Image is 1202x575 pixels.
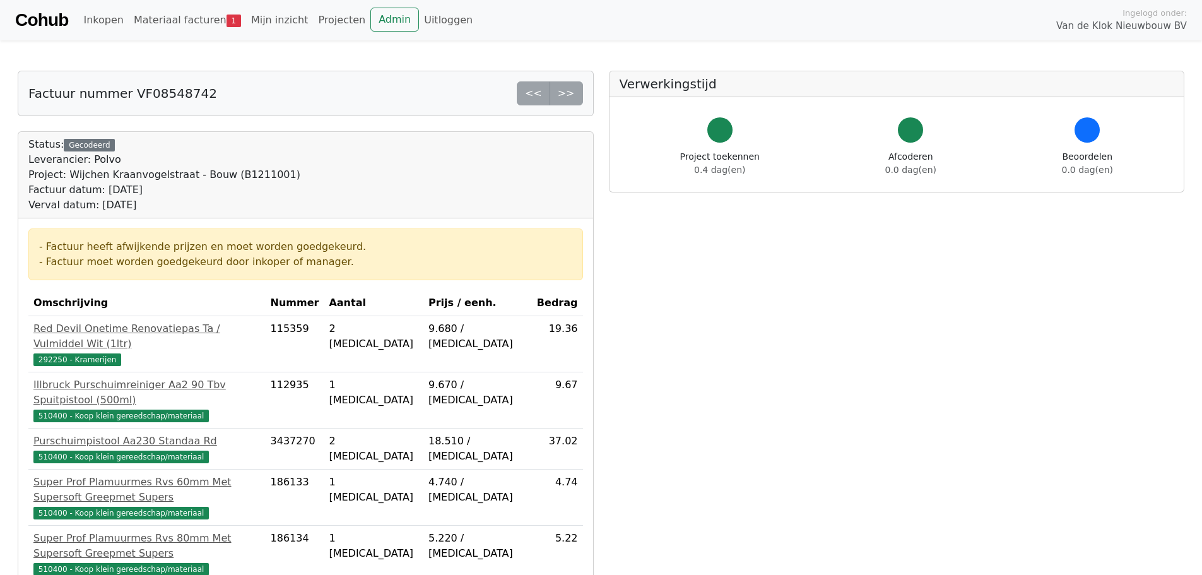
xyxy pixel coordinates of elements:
[428,377,527,408] div: 9.670 / [MEDICAL_DATA]
[423,290,532,316] th: Prijs / eenh.
[266,429,324,470] td: 3437270
[532,429,583,470] td: 37.02
[39,254,572,270] div: - Factuur moet worden goedgekeurd door inkoper of manager.
[33,475,261,505] div: Super Prof Plamuurmes Rvs 60mm Met Supersoft Greepmet Supers
[329,321,418,352] div: 2 [MEDICAL_DATA]
[129,8,246,33] a: Materiaal facturen1
[266,470,324,526] td: 186133
[33,434,261,464] a: Purschuimpistool Aa230 Standaa Rd510400 - Koop klein gereedschap/materiaal
[246,8,314,33] a: Mijn inzicht
[885,165,936,175] span: 0.0 dag(en)
[33,451,209,463] span: 510400 - Koop klein gereedschap/materiaal
[419,8,478,33] a: Uitloggen
[266,316,324,372] td: 115359
[329,531,418,561] div: 1 [MEDICAL_DATA]
[64,139,115,151] div: Gecodeerd
[266,290,324,316] th: Nummer
[329,475,418,505] div: 1 [MEDICAL_DATA]
[532,470,583,526] td: 4.74
[28,137,300,213] div: Status:
[78,8,128,33] a: Inkopen
[33,321,261,367] a: Red Devil Onetime Renovatiepas Ta / Vulmiddel Wit (1ltr)292250 - Kramerijen
[428,321,527,352] div: 9.680 / [MEDICAL_DATA]
[428,434,527,464] div: 18.510 / [MEDICAL_DATA]
[620,76,1174,92] h5: Verwerkingstijd
[532,372,583,429] td: 9.67
[324,290,423,316] th: Aantal
[28,198,300,213] div: Verval datum: [DATE]
[33,475,261,520] a: Super Prof Plamuurmes Rvs 60mm Met Supersoft Greepmet Supers510400 - Koop klein gereedschap/mater...
[28,86,217,101] h5: Factuur nummer VF08548742
[33,377,261,408] div: Illbruck Purschuimreiniger Aa2 90 Tbv Spuitpistool (500ml)
[33,410,209,422] span: 510400 - Koop klein gereedschap/materiaal
[370,8,419,32] a: Admin
[428,531,527,561] div: 5.220 / [MEDICAL_DATA]
[1056,19,1187,33] span: Van de Klok Nieuwbouw BV
[1062,150,1113,177] div: Beoordelen
[33,377,261,423] a: Illbruck Purschuimreiniger Aa2 90 Tbv Spuitpistool (500ml)510400 - Koop klein gereedschap/materiaal
[329,377,418,408] div: 1 [MEDICAL_DATA]
[33,321,261,352] div: Red Devil Onetime Renovatiepas Ta / Vulmiddel Wit (1ltr)
[680,150,760,177] div: Project toekennen
[15,5,68,35] a: Cohub
[28,182,300,198] div: Factuur datum: [DATE]
[33,507,209,519] span: 510400 - Koop klein gereedschap/materiaal
[28,290,266,316] th: Omschrijving
[33,353,121,366] span: 292250 - Kramerijen
[39,239,572,254] div: - Factuur heeft afwijkende prijzen en moet worden goedgekeurd.
[266,372,324,429] td: 112935
[28,167,300,182] div: Project: Wijchen Kraanvogelstraat - Bouw (B1211001)
[1062,165,1113,175] span: 0.0 dag(en)
[33,531,261,561] div: Super Prof Plamuurmes Rvs 80mm Met Supersoft Greepmet Supers
[28,152,300,167] div: Leverancier: Polvo
[227,15,241,27] span: 1
[1122,7,1187,19] span: Ingelogd onder:
[428,475,527,505] div: 4.740 / [MEDICAL_DATA]
[694,165,745,175] span: 0.4 dag(en)
[329,434,418,464] div: 2 [MEDICAL_DATA]
[885,150,936,177] div: Afcoderen
[532,290,583,316] th: Bedrag
[313,8,370,33] a: Projecten
[532,316,583,372] td: 19.36
[33,434,261,449] div: Purschuimpistool Aa230 Standaa Rd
